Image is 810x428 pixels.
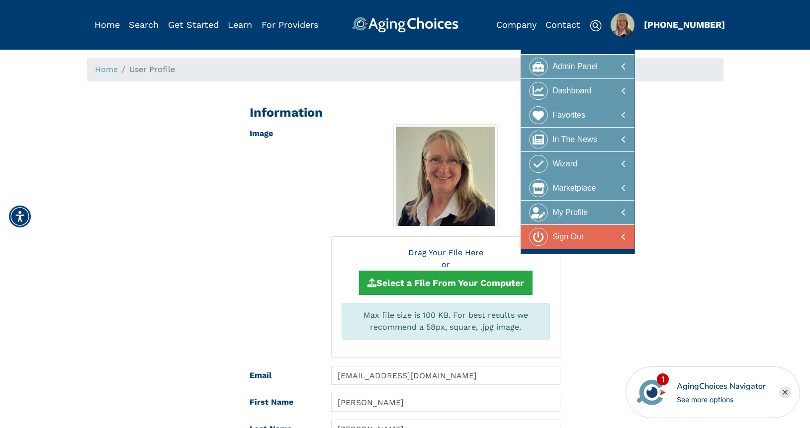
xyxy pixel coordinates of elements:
[521,127,634,151] a: In The News
[521,78,634,103] a: Dashboard
[393,124,498,228] img: 0d6ac745-f77c-4484-9392-b54ca61ede62.jpg
[657,373,669,385] div: 1
[611,13,634,37] img: 0d6ac745-f77c-4484-9392-b54ca61ede62.jpg
[521,176,634,200] a: Marketplace
[342,303,550,340] div: Max file size is 100 KB. For best results we recommend a 58px, square, .jpg image.
[644,19,725,30] a: [PHONE_NUMBER]
[552,131,597,149] div: In The News
[521,151,634,176] a: Wizard
[359,271,533,295] button: Select a File From Your Computer
[242,124,324,358] label: Image
[552,106,585,125] div: Favorites
[634,375,668,409] img: avatar
[242,366,324,385] label: Email
[552,82,591,100] div: Dashboard
[250,105,560,120] h2: Information
[552,204,588,222] div: My Profile
[521,54,634,78] a: Admin Panel
[552,58,598,76] div: Admin Panel
[242,393,324,412] label: First Name
[95,65,118,74] a: Home
[342,247,550,259] div: Drag Your File Here
[552,155,577,173] div: Wizard
[262,19,318,30] a: For Providers
[590,20,602,32] img: search-icon.svg
[228,19,252,30] a: Learn
[342,259,550,271] div: or
[677,380,766,392] div: AgingChoices Navigator
[168,19,219,30] a: Get Started
[779,386,791,398] div: Close
[496,19,537,30] a: Company
[129,65,175,74] span: User Profile
[521,200,634,224] a: My Profile
[521,103,634,127] a: Favorites
[545,19,580,30] a: Contact
[94,19,120,30] a: Home
[129,17,159,33] div: Popover trigger
[352,17,458,33] img: AgingChoices
[129,19,159,30] a: Search
[87,58,723,81] nav: breadcrumb
[521,224,634,249] a: Sign Out
[552,228,583,246] div: Sign Out
[677,394,766,405] div: See more options
[9,206,31,227] div: Accessibility Menu
[611,13,634,37] div: Popover trigger
[552,179,596,198] div: Marketplace
[331,236,560,358] section: Drag Your File HereorSelect a File From Your ComputerMax file size is 100 KB. For best results we...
